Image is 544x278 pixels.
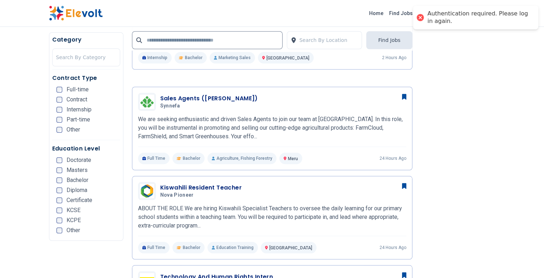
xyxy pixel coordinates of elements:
[183,245,200,250] span: Bachelor
[382,55,406,61] p: 2 hours ago
[57,227,62,233] input: Other
[269,245,312,250] span: [GEOGRAPHIC_DATA]
[138,182,406,253] a: Nova PioneerKiswahili Resident TeacherNova PioneerABOUT THE ROLE We are hiring Kiswahili Speciali...
[160,192,194,198] span: Nova Pioneer
[67,207,80,213] span: KCSE
[67,227,80,233] span: Other
[207,242,258,253] p: Education Training
[57,217,62,223] input: KCPE
[67,117,90,123] span: Part-time
[67,127,80,133] span: Other
[427,10,531,25] div: Authentication required. Please log in again.
[508,244,544,278] iframe: Chat Widget
[67,107,92,112] span: Internship
[57,187,62,193] input: Diploma
[67,97,87,102] span: Contract
[183,155,200,161] span: Bachelor
[52,35,120,44] h5: Category
[52,144,120,153] h5: Education Level
[140,184,154,198] img: Nova Pioneer
[57,127,62,133] input: Other
[138,93,406,164] a: SynnefaSales Agents ([PERSON_NAME])SynnefaWe are seeking enthusiastic and driven Sales Agents to ...
[366,8,386,19] a: Home
[57,117,62,123] input: Part-time
[67,187,87,193] span: Diploma
[52,74,120,82] h5: Contract Type
[160,94,258,103] h3: Sales Agents ([PERSON_NAME])
[57,177,62,183] input: Bachelor
[386,8,416,19] a: Find Jobs
[49,6,103,21] img: Elevolt
[57,207,62,213] input: KCSE
[57,167,62,173] input: Masters
[57,97,62,102] input: Contract
[138,115,406,141] p: We are seeking enthusiastic and driven Sales Agents to join our team at [GEOGRAPHIC_DATA]. In thi...
[67,177,88,183] span: Bachelor
[266,56,309,61] span: [GEOGRAPHIC_DATA]
[288,156,298,161] span: Meru
[67,87,89,92] span: Full-time
[67,217,81,223] span: KCPE
[160,103,180,109] span: Synnefa
[207,153,276,164] p: Agriculture, Fishing Forestry
[57,197,62,203] input: Certificate
[379,155,406,161] p: 24 hours ago
[138,204,406,230] p: ABOUT THE ROLE We are hiring Kiswahili Specialist Teachers to oversee the daily learning for our ...
[160,183,242,192] h3: Kiswahili Resident Teacher
[138,242,170,253] p: Full Time
[140,95,154,109] img: Synnefa
[379,245,406,250] p: 24 hours ago
[57,87,62,92] input: Full-time
[185,55,202,61] span: Bachelor
[366,31,412,49] button: Find Jobs
[210,52,255,63] p: Marketing Sales
[57,107,62,112] input: Internship
[57,157,62,163] input: Doctorate
[67,157,91,163] span: Doctorate
[138,153,170,164] p: Full Time
[67,197,92,203] span: Certificate
[138,52,172,63] p: Internship
[67,167,88,173] span: Masters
